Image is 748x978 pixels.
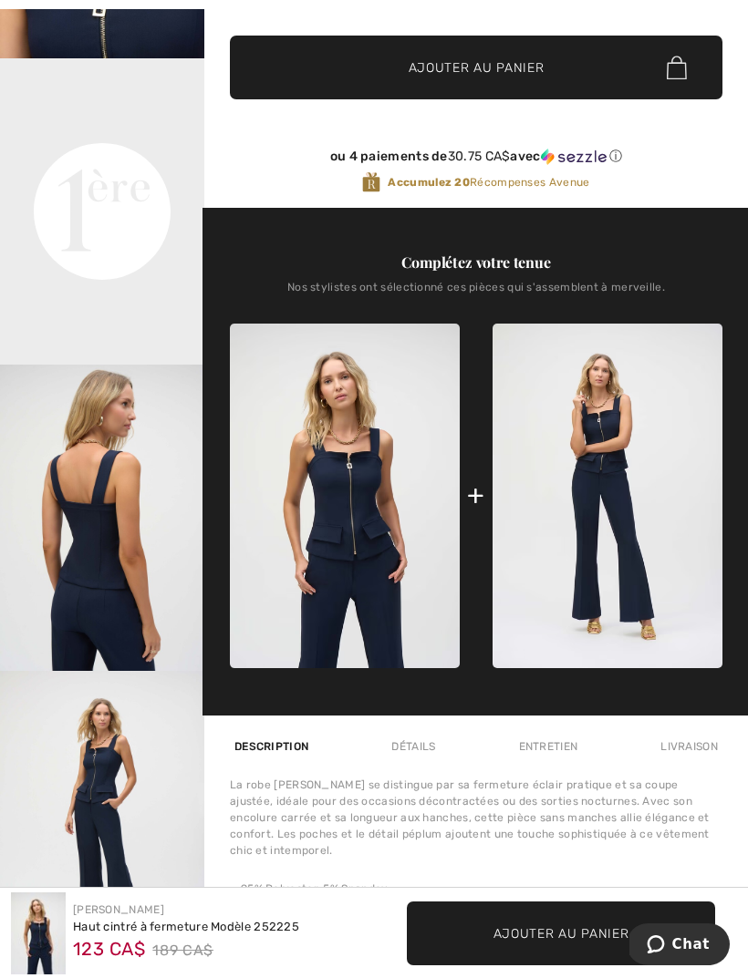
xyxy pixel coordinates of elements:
li: 95% Polyester, 5% Spandex [241,880,722,897]
div: + [467,475,484,516]
img: Haut cintré à fermeture modèle 252225 [230,324,460,668]
img: Pantalons Évasés Formels modèle 252226 [493,324,722,668]
span: 30.75 CA$ [448,149,511,164]
div: Nos stylistes ont sélectionné ces pièces qui s'assemblent à merveille. [230,281,722,308]
div: Entretien [514,730,583,763]
div: La robe [PERSON_NAME] se distingue par sa fermeture éclair pratique et sa coupe ajustée, idéale p... [230,777,722,859]
img: Récompenses Avenue [362,171,380,193]
div: Détails [387,730,440,763]
span: Ajouter au panier [409,58,545,77]
img: Bag.svg [667,56,687,79]
div: Complétez votre tenue [230,252,722,273]
strong: Accumulez 20 [388,176,470,189]
iframe: Ouvre un widget dans lequel vous pouvez chatter avec l’un de nos agents [629,923,730,969]
a: [PERSON_NAME] [73,903,164,916]
span: 189 CA$ [152,937,213,964]
img: Sezzle [541,149,607,165]
div: Livraison [656,730,722,763]
div: ou 4 paiements de30.75 CA$avecSezzle Cliquez pour en savoir plus sur Sezzle [230,149,722,171]
span: Récompenses Avenue [388,174,589,190]
div: Description [230,730,313,763]
button: Ajouter au panier [407,901,715,965]
div: Haut cintré à fermeture Modèle 252225 [73,918,299,936]
button: Ajouter au panier [230,36,722,99]
span: 123 CA$ [73,932,145,960]
img: Haut cintr&eacute; &agrave; fermeture mod&egrave;le 252225 [11,892,66,974]
span: Ajouter au panier [493,923,629,942]
div: ou 4 paiements de avec [230,149,722,165]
